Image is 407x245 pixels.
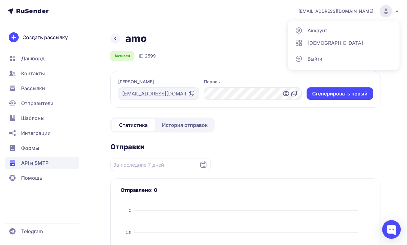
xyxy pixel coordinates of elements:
[308,55,322,62] span: Выйти
[21,174,42,182] span: Помощь
[204,79,220,85] label: Пароль
[129,209,131,212] tspan: 2
[21,55,44,62] span: Дашборд
[21,228,43,235] span: Telegram
[21,114,44,122] span: Шаблоны
[121,186,371,194] h3: Отправлено: 0
[5,225,79,238] a: Telegram
[21,129,51,137] span: Интеграции
[110,142,381,151] h2: Отправки
[291,24,396,37] a: Аккаунт
[118,79,154,85] label: [PERSON_NAME]
[139,52,156,60] div: ID
[298,8,373,14] span: [EMAIL_ADDRESS][DOMAIN_NAME]
[112,119,155,131] a: Статистика
[21,70,45,77] span: Контакты
[114,53,130,58] span: Активен
[291,37,396,49] a: [DEMOGRAPHIC_DATA]
[22,34,68,41] span: Создать рассылку
[162,121,208,129] span: История отправок
[21,85,45,92] span: Рассылки
[110,159,211,171] input: Datepicker input
[156,119,213,131] a: История отправок
[126,231,131,234] tspan: 1.5
[307,87,373,100] button: Cгенерировать новый
[21,99,53,107] span: Отправители
[145,53,156,59] span: 2599
[21,159,49,167] span: API и SMTP
[308,27,327,34] span: Аккаунт
[308,39,363,47] span: [DEMOGRAPHIC_DATA]
[125,32,147,45] h1: amo
[21,144,39,152] span: Формы
[119,121,148,129] span: Статистика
